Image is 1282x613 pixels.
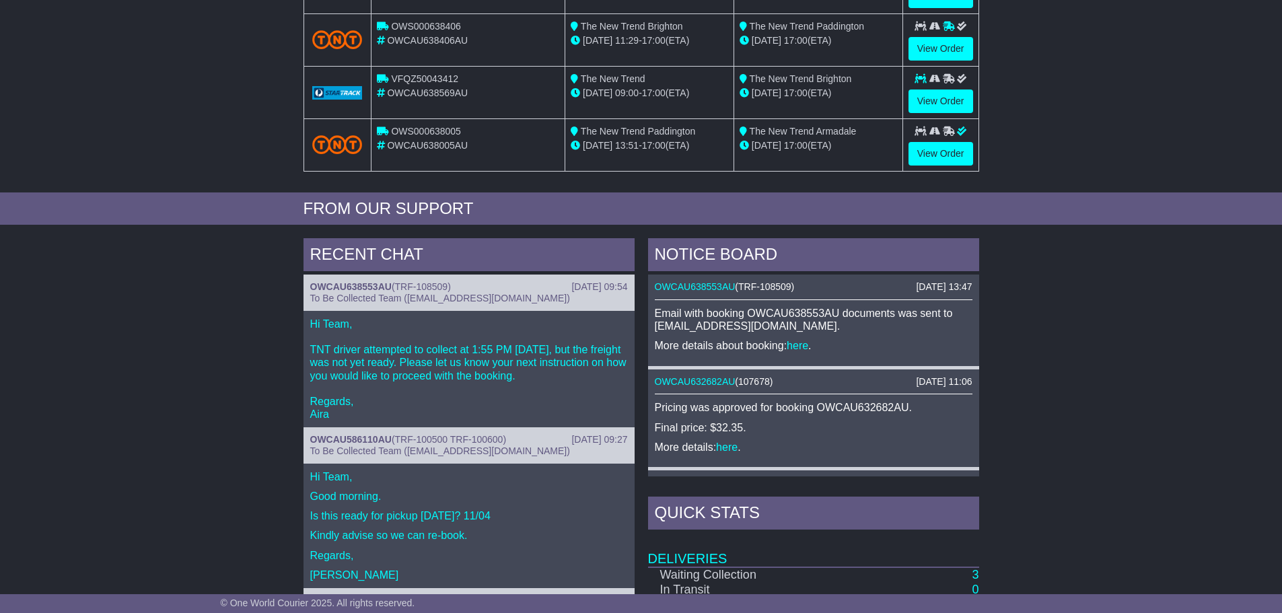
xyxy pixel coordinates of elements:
[787,340,808,351] a: here
[648,497,979,533] div: Quick Stats
[784,35,808,46] span: 17:00
[571,34,728,48] div: - (ETA)
[655,307,972,332] p: Email with booking OWCAU638553AU documents was sent to [EMAIL_ADDRESS][DOMAIN_NAME].
[972,583,978,596] a: 0
[716,441,738,453] a: here
[655,401,972,414] p: Pricing was approved for booking OWCAU632682AU.
[581,21,683,32] span: The New Trend Brighton
[972,568,978,581] a: 3
[310,434,628,445] div: ( )
[648,583,849,598] td: In Transit
[655,376,736,387] a: OWCAU632682AU
[221,598,415,608] span: © One World Courier 2025. All rights reserved.
[310,529,628,542] p: Kindly advise so we can re-book.
[738,281,791,292] span: TRF-108509
[571,434,627,445] div: [DATE] 09:27
[916,281,972,293] div: [DATE] 13:47
[740,139,897,153] div: (ETA)
[615,140,639,151] span: 13:51
[655,281,972,293] div: ( )
[740,34,897,48] div: (ETA)
[387,87,468,98] span: OWCAU638569AU
[391,73,458,84] span: VFQZ50043412
[571,86,728,100] div: - (ETA)
[304,199,979,219] div: FROM OUR SUPPORT
[310,445,570,456] span: To Be Collected Team ([EMAIL_ADDRESS][DOMAIN_NAME])
[310,549,628,562] p: Regards,
[648,567,849,583] td: Waiting Collection
[310,281,628,293] div: ( )
[648,238,979,275] div: NOTICE BOARD
[738,376,770,387] span: 107678
[391,126,461,137] span: OWS000638005
[784,87,808,98] span: 17:00
[615,35,639,46] span: 11:29
[571,139,728,153] div: - (ETA)
[387,35,468,46] span: OWCAU638406AU
[750,126,857,137] span: The New Trend Armadale
[655,441,972,454] p: More details: .
[395,281,448,292] span: TRF-108509
[784,140,808,151] span: 17:00
[642,87,666,98] span: 17:00
[310,509,628,522] p: Is this ready for pickup [DATE]? 11/04
[310,318,628,421] p: Hi Team, TNT driver attempted to collect at 1:55 PM [DATE], but the freight was not yet ready. Pl...
[391,21,461,32] span: OWS000638406
[310,434,392,445] a: OWCAU586110AU
[583,87,612,98] span: [DATE]
[310,569,628,581] p: [PERSON_NAME]
[752,35,781,46] span: [DATE]
[571,281,627,293] div: [DATE] 09:54
[648,533,979,567] td: Deliveries
[642,35,666,46] span: 17:00
[750,21,864,32] span: The New Trend Paddington
[583,140,612,151] span: [DATE]
[655,421,972,434] p: Final price: $32.35.
[581,73,645,84] span: The New Trend
[312,30,363,48] img: TNT_Domestic.png
[752,140,781,151] span: [DATE]
[310,281,392,292] a: OWCAU638553AU
[750,73,852,84] span: The New Trend Brighton
[752,87,781,98] span: [DATE]
[909,37,973,61] a: View Order
[312,86,363,100] img: GetCarrierServiceLogo
[387,140,468,151] span: OWCAU638005AU
[655,339,972,352] p: More details about booking: .
[615,87,639,98] span: 09:00
[581,126,695,137] span: The New Trend Paddington
[395,434,503,445] span: TRF-100500 TRF-100600
[312,135,363,153] img: TNT_Domestic.png
[310,470,628,483] p: Hi Team,
[642,140,666,151] span: 17:00
[655,376,972,388] div: ( )
[310,293,570,303] span: To Be Collected Team ([EMAIL_ADDRESS][DOMAIN_NAME])
[916,376,972,388] div: [DATE] 11:06
[310,490,628,503] p: Good morning.
[583,35,612,46] span: [DATE]
[304,238,635,275] div: RECENT CHAT
[655,281,736,292] a: OWCAU638553AU
[740,86,897,100] div: (ETA)
[909,89,973,113] a: View Order
[909,142,973,166] a: View Order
